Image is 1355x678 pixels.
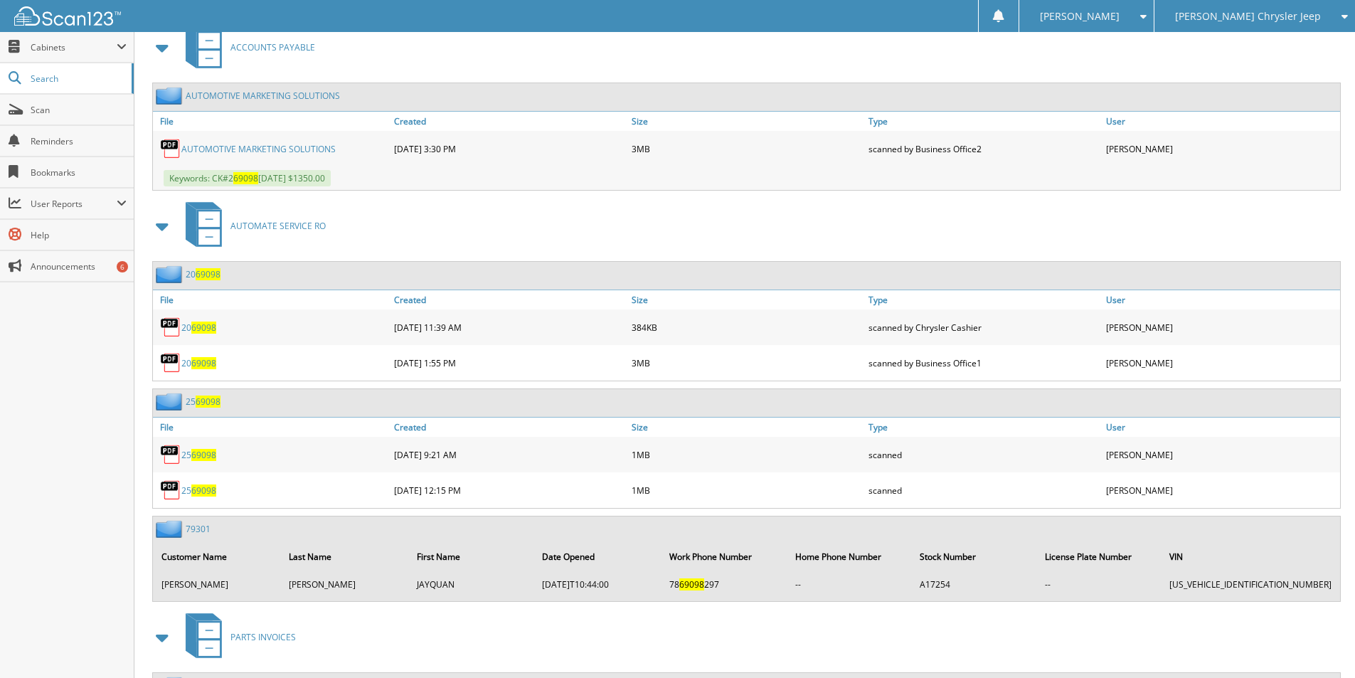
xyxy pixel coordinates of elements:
[160,138,181,159] img: PDF.png
[181,449,216,461] a: 2569098
[913,573,1036,596] td: A17254
[390,418,628,437] a: Created
[153,418,390,437] a: File
[233,172,258,184] span: 69098
[1102,290,1340,309] a: User
[1102,313,1340,341] div: [PERSON_NAME]
[191,357,216,369] span: 69098
[1102,134,1340,163] div: [PERSON_NAME]
[1102,349,1340,377] div: [PERSON_NAME]
[1102,440,1340,469] div: [PERSON_NAME]
[154,573,280,596] td: [PERSON_NAME]
[865,476,1102,504] div: scanned
[154,542,280,571] th: Customer Name
[865,290,1102,309] a: Type
[628,134,866,163] div: 3MB
[410,542,533,571] th: First Name
[160,444,181,465] img: PDF.png
[1162,542,1339,571] th: VIN
[390,349,628,377] div: [DATE] 1:55 PM
[1175,12,1321,21] span: [PERSON_NAME] Chrysler Jeep
[628,440,866,469] div: 1MB
[628,349,866,377] div: 3MB
[181,484,216,497] a: 2569098
[156,265,186,283] img: folder2.png
[788,542,911,571] th: Home Phone Number
[535,573,661,596] td: [DATE]T10:44:00
[31,260,127,272] span: Announcements
[1102,112,1340,131] a: User
[1162,573,1339,596] td: [US_VEHICLE_IDENTIFICATION_NUMBER]
[31,166,127,179] span: Bookmarks
[865,134,1102,163] div: scanned by Business Office2
[865,349,1102,377] div: scanned by Business Office1
[1038,542,1161,571] th: License Plate Number
[662,573,787,596] td: 78 297
[390,476,628,504] div: [DATE] 12:15 PM
[153,290,390,309] a: File
[186,268,220,280] a: 2069098
[196,268,220,280] span: 69098
[181,143,336,155] a: AUTOMOTIVE MARKETING SOLUTIONS
[31,104,127,116] span: Scan
[186,90,340,102] a: AUTOMOTIVE MARKETING SOLUTIONS
[177,609,296,665] a: PARTS INVOICES
[31,229,127,241] span: Help
[390,112,628,131] a: Created
[230,41,315,53] span: ACCOUNTS PAYABLE
[679,578,704,590] span: 69098
[186,523,211,535] a: 79301
[1038,573,1161,596] td: --
[535,542,661,571] th: Date Opened
[153,112,390,131] a: File
[186,396,220,408] a: 2569098
[177,198,326,254] a: AUTOMATE SERVICE RO
[31,73,124,85] span: Search
[390,134,628,163] div: [DATE] 3:30 PM
[191,322,216,334] span: 69098
[160,352,181,374] img: PDF.png
[410,573,533,596] td: JAYQUAN
[390,313,628,341] div: [DATE] 11:39 AM
[156,393,186,410] img: folder2.png
[628,290,866,309] a: Size
[31,41,117,53] span: Cabinets
[628,476,866,504] div: 1MB
[662,542,787,571] th: Work Phone Number
[117,261,128,272] div: 6
[628,418,866,437] a: Size
[282,542,408,571] th: Last Name
[390,440,628,469] div: [DATE] 9:21 AM
[865,112,1102,131] a: Type
[31,135,127,147] span: Reminders
[1284,610,1355,678] iframe: Chat Widget
[14,6,121,26] img: scan123-logo-white.svg
[788,573,911,596] td: --
[181,322,216,334] a: 2069098
[628,313,866,341] div: 384KB
[390,290,628,309] a: Created
[160,317,181,338] img: PDF.png
[196,396,220,408] span: 69098
[628,112,866,131] a: Size
[160,480,181,501] img: PDF.png
[865,418,1102,437] a: Type
[282,573,408,596] td: [PERSON_NAME]
[913,542,1036,571] th: Stock Number
[181,357,216,369] a: 2069098
[164,170,331,186] span: Keywords: CK#2 [DATE] $1350.00
[865,440,1102,469] div: scanned
[1102,418,1340,437] a: User
[156,520,186,538] img: folder2.png
[1102,476,1340,504] div: [PERSON_NAME]
[230,631,296,643] span: PARTS INVOICES
[191,449,216,461] span: 69098
[177,19,315,75] a: ACCOUNTS PAYABLE
[191,484,216,497] span: 69098
[31,198,117,210] span: User Reports
[230,220,326,232] span: AUTOMATE SERVICE RO
[1040,12,1120,21] span: [PERSON_NAME]
[156,87,186,105] img: folder2.png
[865,313,1102,341] div: scanned by Chrysler Cashier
